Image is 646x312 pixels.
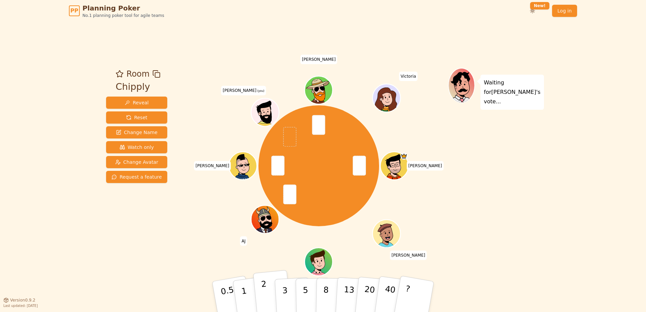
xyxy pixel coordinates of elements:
[256,89,265,93] span: (you)
[115,159,158,165] span: Change Avatar
[106,171,167,183] button: Request a feature
[552,5,577,17] a: Log in
[194,161,231,171] span: Click to change your name
[106,126,167,138] button: Change Name
[126,68,149,80] span: Room
[106,156,167,168] button: Change Avatar
[10,297,35,303] span: Version 0.9.2
[3,304,38,308] span: Last updated: [DATE]
[116,80,160,94] div: Chipply
[125,99,149,106] span: Reveal
[116,68,124,80] button: Add as favourite
[300,55,338,64] span: Click to change your name
[126,114,147,121] span: Reset
[221,86,266,95] span: Click to change your name
[252,99,278,125] button: Click to change your avatar
[120,144,154,151] span: Watch only
[526,5,539,17] button: New!
[399,72,418,81] span: Click to change your name
[390,251,427,260] span: Click to change your name
[401,153,408,160] span: Matthew is the host
[82,13,164,18] span: No.1 planning poker tool for agile teams
[106,141,167,153] button: Watch only
[70,7,78,15] span: PP
[3,297,35,303] button: Version0.9.2
[106,97,167,109] button: Reveal
[116,129,157,136] span: Change Name
[106,111,167,124] button: Reset
[407,161,444,171] span: Click to change your name
[69,3,164,18] a: PPPlanning PokerNo.1 planning poker tool for agile teams
[484,78,541,106] p: Waiting for [PERSON_NAME] 's vote...
[240,236,247,245] span: Click to change your name
[530,2,549,9] div: New!
[111,174,162,180] span: Request a feature
[82,3,164,13] span: Planning Poker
